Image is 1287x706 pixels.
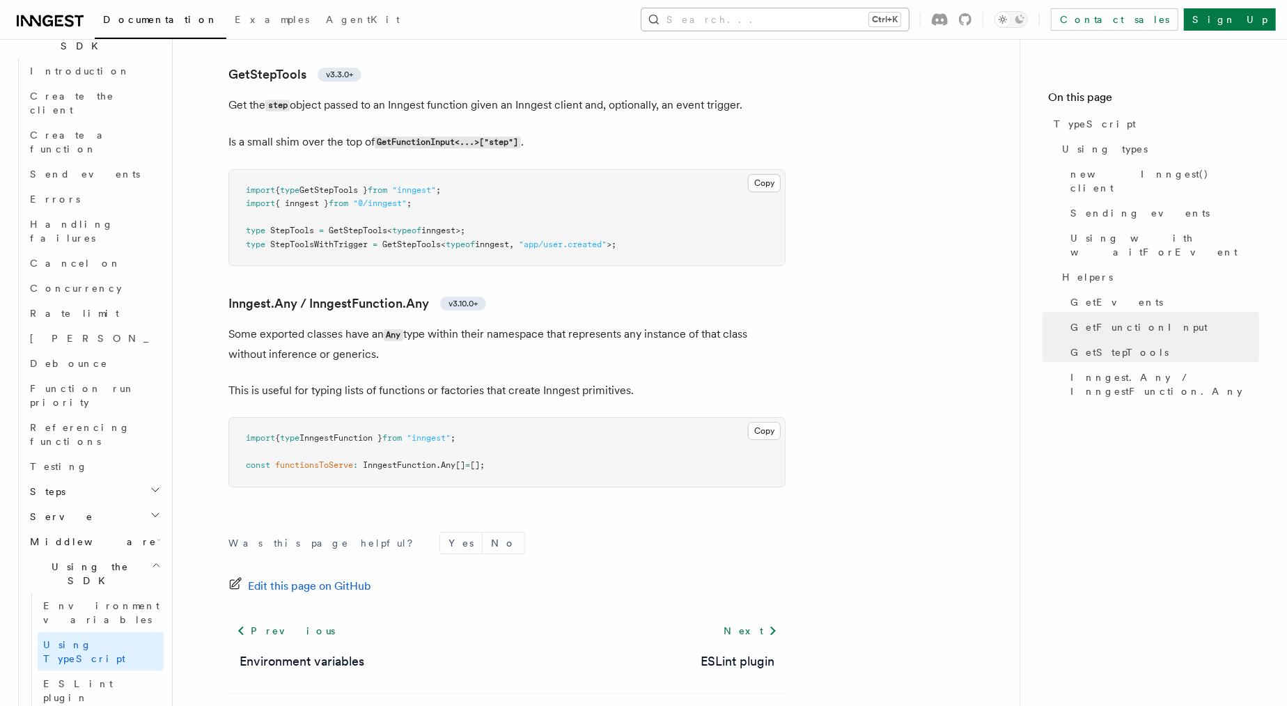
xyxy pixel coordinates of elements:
[24,510,93,524] span: Serve
[43,639,125,664] span: Using TypeScript
[30,91,114,116] span: Create the client
[748,422,781,440] button: Copy
[448,298,478,309] span: v3.10.0+
[407,433,451,443] span: "inngest"
[246,433,275,443] span: import
[407,198,412,208] span: ;
[30,65,130,77] span: Introduction
[470,460,485,470] span: [];
[270,226,314,235] span: StepTools
[1065,365,1259,404] a: Inngest.Any / InngestFunction.Any
[701,652,774,671] a: ESLint plugin
[607,240,616,249] span: >;
[24,560,151,588] span: Using the SDK
[24,123,164,162] a: Create a function
[30,333,234,344] span: [PERSON_NAME]
[1070,206,1210,220] span: Sending events
[1048,89,1259,111] h4: On this page
[24,554,164,593] button: Using the SDK
[30,194,80,205] span: Errors
[30,168,140,180] span: Send events
[715,618,786,643] a: Next
[24,351,164,376] a: Debounce
[270,240,368,249] span: StepToolsWithTrigger
[1065,290,1259,315] a: GetEvents
[392,226,421,235] span: typeof
[30,422,130,447] span: Referencing functions
[275,198,329,208] span: { inngest }
[641,8,909,31] button: Search...Ctrl+K
[226,4,318,38] a: Examples
[392,185,436,195] span: "inngest"
[30,258,121,269] span: Cancel on
[24,162,164,187] a: Send events
[24,326,164,351] a: [PERSON_NAME]
[1065,340,1259,365] a: GetStepTools
[1065,315,1259,340] a: GetFunctionInput
[228,65,361,84] a: GetStepToolsv3.3.0+
[994,11,1028,28] button: Toggle dark mode
[30,461,88,472] span: Testing
[43,678,113,703] span: ESLint plugin
[246,460,270,470] span: const
[446,240,475,249] span: typeof
[30,358,108,369] span: Debounce
[235,14,309,25] span: Examples
[246,240,265,249] span: type
[246,226,265,235] span: type
[30,283,122,294] span: Concurrency
[375,136,521,148] code: GetFunctionInput<...>["step"]
[275,185,280,195] span: {
[1054,117,1136,131] span: TypeScript
[24,301,164,326] a: Rate limit
[248,576,371,596] span: Edit this page on GitHub
[509,240,514,249] span: ,
[24,187,164,212] a: Errors
[1062,270,1113,284] span: Helpers
[228,381,786,400] p: This is useful for typing lists of functions or factories that create Inngest primitives.
[228,95,786,116] p: Get the object passed to an Inngest function given an Inngest client and, optionally, an event tr...
[382,240,441,249] span: GetStepTools
[1070,320,1208,334] span: GetFunctionInput
[299,185,368,195] span: GetStepTools }
[240,652,364,671] a: Environment variables
[24,212,164,251] a: Handling failures
[353,460,358,470] span: :
[1056,136,1259,162] a: Using types
[441,240,446,249] span: <
[30,219,114,244] span: Handling failures
[24,535,157,549] span: Middleware
[1065,162,1259,201] a: new Inngest() client
[1051,8,1178,31] a: Contact sales
[451,433,455,443] span: ;
[275,433,280,443] span: {
[30,130,113,155] span: Create a function
[483,533,524,554] button: No
[246,198,275,208] span: import
[869,13,900,26] kbd: Ctrl+K
[353,198,407,208] span: "@/inngest"
[318,4,408,38] a: AgentKit
[1048,111,1259,136] a: TypeScript
[475,240,509,249] span: inngest
[1056,265,1259,290] a: Helpers
[1184,8,1276,31] a: Sign Up
[265,100,290,111] code: step
[519,240,607,249] span: "app/user.created"
[441,460,455,470] span: Any
[38,632,164,671] a: Using TypeScript
[387,226,392,235] span: <
[1070,167,1259,195] span: new Inngest() client
[228,132,786,152] p: Is a small shim over the top of .
[329,198,348,208] span: from
[1070,345,1169,359] span: GetStepTools
[11,25,150,53] span: TypeScript SDK
[30,308,119,319] span: Rate limit
[24,58,164,84] a: Introduction
[748,174,781,192] button: Copy
[30,383,135,408] span: Function run priority
[1065,201,1259,226] a: Sending events
[228,576,371,596] a: Edit this page on GitHub
[1062,142,1148,156] span: Using types
[24,376,164,415] a: Function run priority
